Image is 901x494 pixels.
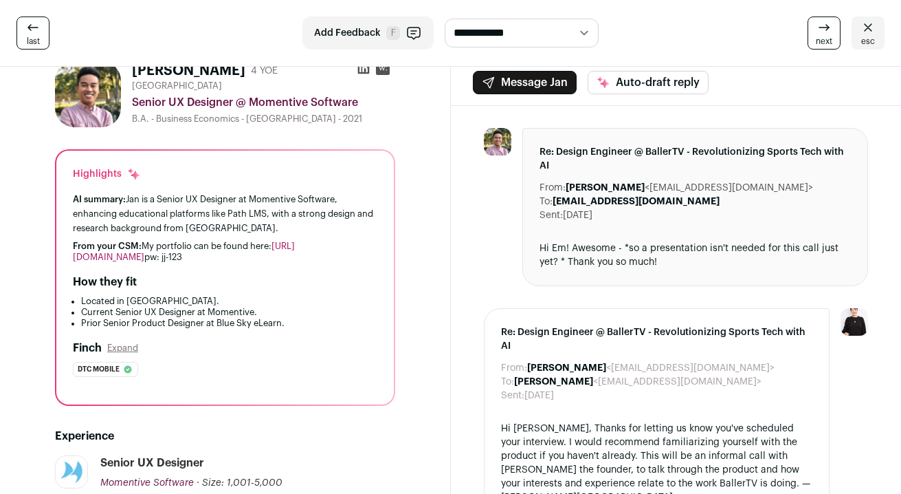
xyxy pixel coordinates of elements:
span: From your CSM: [73,241,142,250]
div: Jan is a Senior UX Designer at Momentive Software, enhancing educational platforms like Path LMS,... [73,192,377,235]
dt: Sent: [501,389,524,402]
a: next [808,17,841,50]
a: last [16,17,49,50]
button: Expand [107,343,138,354]
span: Re: Design Engineer @ BallerTV - Revolutionizing Sports Tech with AI [501,325,813,353]
span: [GEOGRAPHIC_DATA] [132,80,222,92]
span: · Size: 1,001-5,000 [197,478,282,488]
span: Momentive Software [100,478,194,488]
dt: To: [501,375,514,389]
div: My portfolio can be found here: pw: jj-123 [73,241,377,263]
dt: Sent: [540,208,563,222]
span: Re: Design Engineer @ BallerTV - Revolutionizing Sports Tech with AI [540,145,852,173]
b: [PERSON_NAME] [527,363,606,373]
span: F [386,26,400,40]
a: esc [852,17,885,50]
h2: Experience [55,428,395,444]
b: [PERSON_NAME] [514,377,593,387]
li: Prior Senior Product Designer at Blue Sky eLearn. [81,318,377,329]
li: Current Senior UX Designer at Momentive. [81,307,377,318]
span: Add Feedback [314,26,381,40]
img: da34488db2c0976e3c33531d71d23061aa855e0f59679ca64bd6cdc6d60b9038.jpg [484,128,511,155]
button: Message Jan [473,71,577,94]
dd: [DATE] [524,389,554,402]
div: B.A. - Business Economics - [GEOGRAPHIC_DATA] - 2021 [132,114,395,125]
b: [EMAIL_ADDRESS][DOMAIN_NAME] [553,197,720,206]
dd: <[EMAIL_ADDRESS][DOMAIN_NAME]> [566,181,813,195]
img: 9240684-medium_jpg [841,308,868,336]
span: Dtc mobile [78,363,120,376]
div: Highlights [73,167,141,181]
img: da34488db2c0976e3c33531d71d23061aa855e0f59679ca64bd6cdc6d60b9038.jpg [55,61,121,127]
button: Add Feedback F [302,17,434,50]
dt: From: [501,361,527,375]
img: 1e76fc6dc18f7d60a6def34578a9d9fb41e310d6316112de01fa87a2f08a6301.jpg [56,456,87,488]
dd: [DATE] [563,208,592,222]
div: Senior UX Designer @ Momentive Software [132,94,395,111]
dt: From: [540,181,566,195]
div: Senior UX Designer [100,455,204,471]
h2: Finch [73,340,102,356]
b: [PERSON_NAME] [566,183,645,193]
span: next [816,36,832,47]
li: Located in [GEOGRAPHIC_DATA]. [81,296,377,307]
div: 4 YOE [251,64,278,78]
dd: <[EMAIL_ADDRESS][DOMAIN_NAME]> [527,361,775,375]
dd: <[EMAIL_ADDRESS][DOMAIN_NAME]> [514,375,761,389]
span: AI summary: [73,195,126,204]
span: esc [861,36,875,47]
span: last [27,36,40,47]
button: Auto-draft reply [588,71,709,94]
dt: To: [540,195,553,208]
h2: How they fit [73,274,137,290]
h1: [PERSON_NAME] [132,61,245,80]
div: Hi Em! Awesome - *so a presentation isn't needed for this call just yet? * Thank you so much! [540,241,852,269]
